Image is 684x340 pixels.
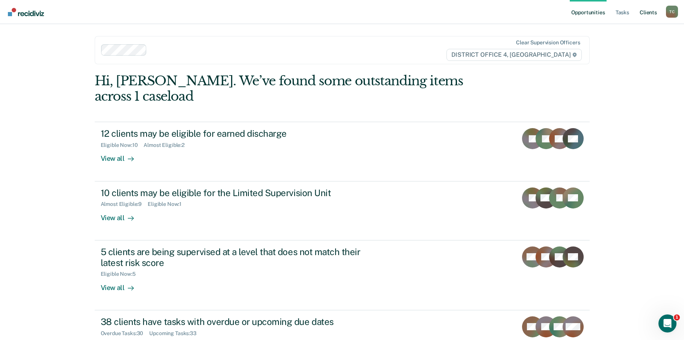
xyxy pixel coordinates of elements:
div: View all [101,277,143,292]
div: Clear supervision officers [516,39,580,46]
div: 38 clients have tasks with overdue or upcoming due dates [101,316,365,327]
div: Eligible Now : 10 [101,142,144,148]
div: View all [101,148,143,163]
iframe: Intercom live chat [658,314,676,332]
a: 12 clients may be eligible for earned dischargeEligible Now:10Almost Eligible:2View all [95,122,590,181]
a: 10 clients may be eligible for the Limited Supervision UnitAlmost Eligible:9Eligible Now:1View all [95,181,590,240]
div: Overdue Tasks : 30 [101,330,150,337]
span: 1 [674,314,680,320]
div: Upcoming Tasks : 33 [149,330,203,337]
div: 5 clients are being supervised at a level that does not match their latest risk score [101,246,365,268]
div: Eligible Now : 1 [148,201,188,207]
div: Almost Eligible : 9 [101,201,148,207]
div: Almost Eligible : 2 [144,142,191,148]
span: DISTRICT OFFICE 4, [GEOGRAPHIC_DATA] [446,49,581,61]
div: Hi, [PERSON_NAME]. We’ve found some outstanding items across 1 caseload [95,73,491,104]
div: View all [101,207,143,222]
div: T C [666,6,678,18]
img: Recidiviz [8,8,44,16]
div: 12 clients may be eligible for earned discharge [101,128,365,139]
div: Eligible Now : 5 [101,271,142,277]
button: Profile dropdown button [666,6,678,18]
div: 10 clients may be eligible for the Limited Supervision Unit [101,187,365,198]
a: 5 clients are being supervised at a level that does not match their latest risk scoreEligible Now... [95,240,590,310]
